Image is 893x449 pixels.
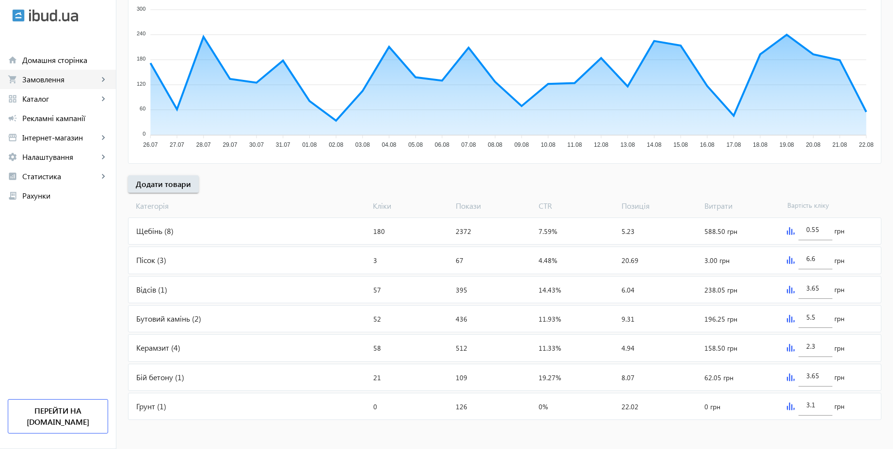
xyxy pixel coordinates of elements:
span: 3 [373,256,377,265]
span: грн [834,314,845,324]
tspan: 31.07 [276,141,290,148]
span: 7.59% [539,227,557,236]
span: CTR [535,201,618,211]
mat-icon: shopping_cart [8,75,17,84]
span: 62.05 грн [704,373,734,382]
span: 4.94 [622,343,635,353]
div: Пісок (3) [128,247,369,273]
tspan: 13.08 [621,141,635,148]
span: грн [834,285,845,294]
span: 126 [456,402,467,411]
tspan: 01.08 [302,141,317,148]
span: 588.50 грн [704,227,737,236]
span: 14.43% [539,285,561,294]
img: graph.svg [787,286,795,294]
tspan: 09.08 [514,141,529,148]
span: грн [834,256,845,265]
span: Статистика [22,171,98,181]
img: graph.svg [787,315,795,323]
span: 0 грн [704,402,720,411]
tspan: 21.08 [832,141,847,148]
span: 0 [373,402,377,411]
span: 58 [373,343,381,353]
img: ibud_text.svg [29,9,78,22]
span: 67 [456,256,463,265]
span: 3.00 грн [704,256,730,265]
span: 20.69 [622,256,638,265]
span: 238.05 грн [704,285,737,294]
span: Вартість кліку [783,201,866,211]
button: Додати товари [128,175,199,193]
mat-icon: keyboard_arrow_right [98,75,108,84]
span: 109 [456,373,467,382]
span: 395 [456,285,467,294]
tspan: 11.08 [567,141,582,148]
span: Рекламні кампанії [22,113,108,123]
mat-icon: storefront [8,133,17,142]
div: Бутовий камінь (2) [128,306,369,332]
mat-icon: keyboard_arrow_right [98,152,108,162]
span: Рахунки [22,191,108,201]
tspan: 26.07 [143,141,158,148]
span: Витрати [701,201,783,211]
span: 11.93% [539,314,561,324]
mat-icon: home [8,55,17,65]
tspan: 15.08 [673,141,688,148]
tspan: 17.08 [726,141,741,148]
span: Домашня сторінка [22,55,108,65]
span: 21 [373,373,381,382]
img: graph.svg [787,403,795,410]
tspan: 16.08 [700,141,715,148]
span: 57 [373,285,381,294]
div: Щебінь (8) [128,218,369,244]
span: 158.50 грн [704,343,737,353]
tspan: 18.08 [753,141,767,148]
span: 9.31 [622,314,635,324]
tspan: 22.08 [859,141,874,148]
tspan: 27.07 [170,141,184,148]
tspan: 03.08 [355,141,370,148]
span: Позиція [618,201,701,211]
mat-icon: grid_view [8,94,17,104]
tspan: 06.08 [435,141,449,148]
span: грн [834,402,845,411]
tspan: 30.07 [249,141,264,148]
span: 8.07 [622,373,635,382]
tspan: 08.08 [488,141,502,148]
span: 5.23 [622,227,635,236]
tspan: 29.07 [223,141,237,148]
span: Додати товари [136,179,191,189]
span: Категорія [128,201,369,211]
mat-icon: receipt_long [8,191,17,201]
mat-icon: campaign [8,113,17,123]
tspan: 240 [137,31,145,36]
mat-icon: keyboard_arrow_right [98,133,108,142]
span: грн [834,372,845,382]
span: 11.33% [539,343,561,353]
span: грн [834,343,845,353]
mat-icon: keyboard_arrow_right [98,171,108,181]
tspan: 10.08 [541,141,556,148]
span: 19.27% [539,373,561,382]
tspan: 20.08 [806,141,820,148]
mat-icon: analytics [8,171,17,181]
span: 512 [456,343,467,353]
span: грн [834,226,845,236]
div: Грунт (1) [128,393,369,419]
span: Покази [452,201,535,211]
tspan: 14.08 [647,141,661,148]
img: graph.svg [787,256,795,264]
a: Перейти на [DOMAIN_NAME] [8,399,108,434]
tspan: 120 [137,80,145,86]
span: Інтернет-магазин [22,133,98,142]
tspan: 12.08 [594,141,608,148]
span: 2372 [456,227,471,236]
tspan: 60 [140,106,145,111]
tspan: 02.08 [329,141,343,148]
span: 6.04 [622,285,635,294]
span: 436 [456,314,467,324]
span: 52 [373,314,381,324]
span: 0% [539,402,548,411]
span: Каталог [22,94,98,104]
span: 22.02 [622,402,638,411]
